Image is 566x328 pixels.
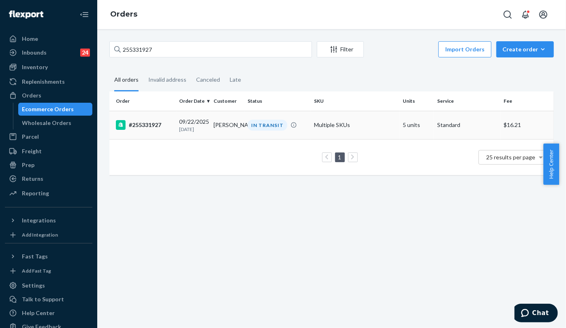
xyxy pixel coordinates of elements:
button: Close Navigation [76,6,92,23]
div: Customer [214,97,241,104]
div: 24 [80,49,90,57]
div: IN TRANSIT [248,120,287,131]
a: Reporting [5,187,92,200]
a: Settings [5,279,92,292]
p: [DATE] [179,126,207,133]
div: Replenishments [22,78,65,86]
button: Open Search Box [500,6,516,23]
div: Filter [317,45,363,53]
div: Invalid address [148,69,186,90]
a: Home [5,32,92,45]
th: SKU [311,91,399,111]
div: Wholesale Orders [22,119,72,127]
div: #255331927 [116,120,173,130]
input: Search orders [109,41,312,57]
div: Orders [22,91,41,99]
div: Parcel [22,133,39,141]
a: Returns [5,172,92,185]
ol: breadcrumbs [104,3,144,26]
iframe: Opens a widget where you can chat to one of our agents [515,304,558,324]
div: Freight [22,147,42,155]
button: Open notifications [517,6,534,23]
div: Prep [22,161,34,169]
div: Late [230,69,241,90]
a: Add Integration [5,230,92,240]
span: 25 results per page [487,154,536,161]
div: Talk to Support [22,295,64,303]
button: Talk to Support [5,293,92,306]
button: Create order [496,41,554,57]
a: Parcel [5,130,92,143]
th: Fee [500,91,554,111]
div: Ecommerce Orders [22,105,74,113]
th: Units [400,91,434,111]
div: Add Integration [22,231,58,238]
a: Inventory [5,61,92,74]
a: Replenishments [5,75,92,88]
div: Returns [22,175,43,183]
div: 09/22/2025 [179,118,207,133]
div: Create order [502,45,548,53]
button: Import Orders [438,41,491,57]
th: Order Date [176,91,210,111]
div: Add Fast Tag [22,267,51,274]
button: Integrations [5,214,92,227]
a: Freight [5,145,92,158]
a: Add Fast Tag [5,266,92,276]
td: [PERSON_NAME] [210,111,244,139]
div: Canceled [196,69,220,90]
a: Prep [5,159,92,171]
a: Orders [110,10,137,19]
div: Fast Tags [22,252,48,260]
div: Inventory [22,63,48,71]
a: Wholesale Orders [18,116,93,129]
td: Multiple SKUs [311,111,399,139]
div: Settings [22,281,45,290]
button: Open account menu [535,6,551,23]
div: Help Center [22,309,55,317]
a: Inbounds24 [5,46,92,59]
div: All orders [114,69,139,91]
button: Fast Tags [5,250,92,263]
div: Inbounds [22,49,47,57]
a: Page 1 is your current page [337,154,343,161]
div: Reporting [22,189,49,197]
p: Standard [437,121,498,129]
td: 5 units [400,111,434,139]
a: Orders [5,89,92,102]
th: Order [109,91,176,111]
img: Flexport logo [9,11,43,19]
button: Filter [317,41,364,57]
a: Help Center [5,307,92,320]
div: Integrations [22,216,56,224]
th: Service [434,91,501,111]
a: Ecommerce Orders [18,103,93,116]
th: Status [244,91,311,111]
button: Help Center [543,144,559,185]
div: Home [22,35,38,43]
td: $16.21 [500,111,554,139]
